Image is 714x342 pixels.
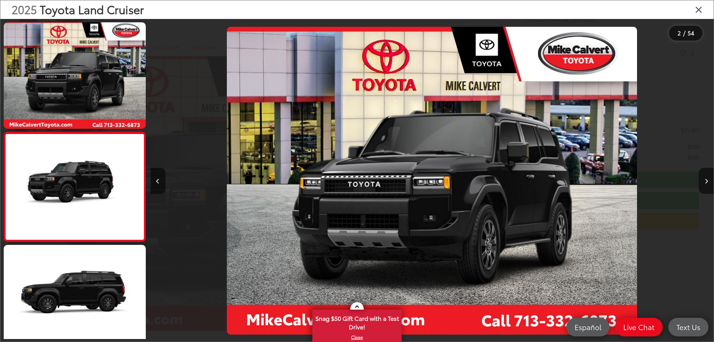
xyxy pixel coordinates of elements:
a: Español [566,318,610,336]
button: Previous image [151,168,165,194]
span: Live Chat [620,322,658,332]
img: 2025 Toyota Land Cruiser Land Cruiser [227,27,637,335]
a: Text Us [668,318,708,336]
img: 2025 Toyota Land Cruiser Land Cruiser [2,21,147,130]
span: / [682,31,686,36]
span: 54 [688,29,694,37]
span: Español [571,322,605,332]
a: Live Chat [615,318,663,336]
div: 2025 Toyota Land Cruiser Land Cruiser 0 [151,27,714,335]
span: 2 [678,29,681,37]
span: Text Us [673,322,704,332]
span: 2025 [12,1,37,17]
i: Close gallery [695,4,702,14]
span: Snag $50 Gift Card with a Test Drive! [313,310,401,333]
button: Next image [699,168,714,194]
span: Toyota Land Cruiser [40,1,144,17]
img: 2025 Toyota Land Cruiser Land Cruiser [4,134,145,240]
